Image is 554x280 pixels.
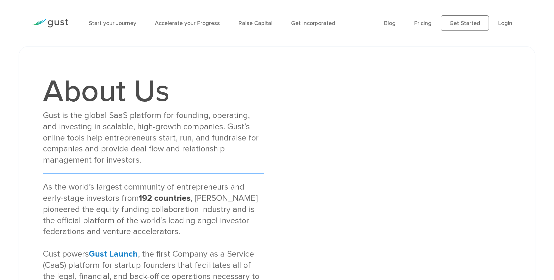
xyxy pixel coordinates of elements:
a: Get Incorporated [291,20,335,27]
a: Start your Journey [89,20,136,27]
a: Pricing [414,20,432,27]
a: Raise Capital [239,20,273,27]
div: Gust is the global SaaS platform for founding, operating, and investing in scalable, high-growth ... [43,110,264,166]
a: Get Started [441,15,489,31]
a: Accelerate your Progress [155,20,220,27]
img: Gust Logo [32,19,68,28]
a: Gust Launch [89,249,138,259]
h1: About Us [43,76,264,107]
strong: 192 countries [139,193,190,203]
a: Blog [384,20,396,27]
a: Login [498,20,512,27]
